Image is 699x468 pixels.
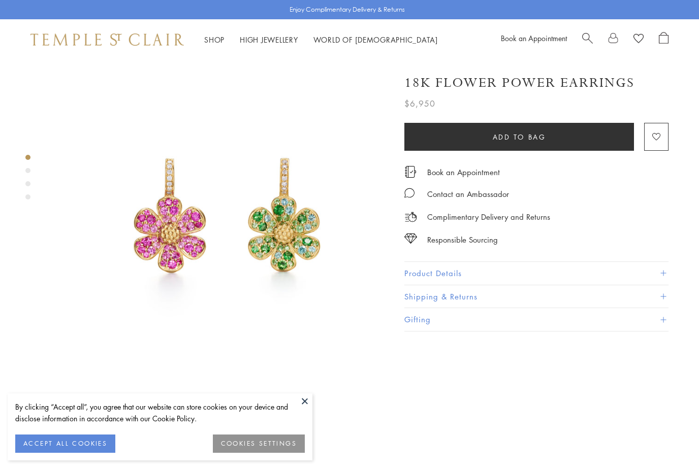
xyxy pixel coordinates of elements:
[404,123,634,151] button: Add to bag
[66,60,389,383] img: 18K Flower Power Earrings
[404,74,634,92] h1: 18K Flower Power Earrings
[493,131,546,143] span: Add to bag
[404,188,415,198] img: MessageIcon-01_2.svg
[290,5,405,15] p: Enjoy Complimentary Delivery & Returns
[15,434,115,453] button: ACCEPT ALL COOKIES
[404,308,669,331] button: Gifting
[15,401,305,424] div: By clicking “Accept all”, you agree that our website can store cookies on your device and disclos...
[30,34,184,46] img: Temple St. Clair
[404,262,669,285] button: Product Details
[313,35,438,45] a: World of [DEMOGRAPHIC_DATA]World of [DEMOGRAPHIC_DATA]
[404,233,417,244] img: icon_sourcing.svg
[404,211,417,223] img: icon_delivery.svg
[204,34,438,46] nav: Main navigation
[427,166,500,178] a: Book an Appointment
[404,285,669,308] button: Shipping & Returns
[213,434,305,453] button: COOKIES SETTINGS
[427,233,498,246] div: Responsible Sourcing
[633,32,644,47] a: View Wishlist
[404,166,417,178] img: icon_appointment.svg
[582,32,593,47] a: Search
[659,32,669,47] a: Open Shopping Bag
[204,35,225,45] a: ShopShop
[427,188,509,200] div: Contact an Ambassador
[427,211,550,223] p: Complimentary Delivery and Returns
[404,97,435,110] span: $6,950
[501,33,567,43] a: Book an Appointment
[25,152,30,208] div: Product gallery navigation
[240,35,298,45] a: High JewelleryHigh Jewellery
